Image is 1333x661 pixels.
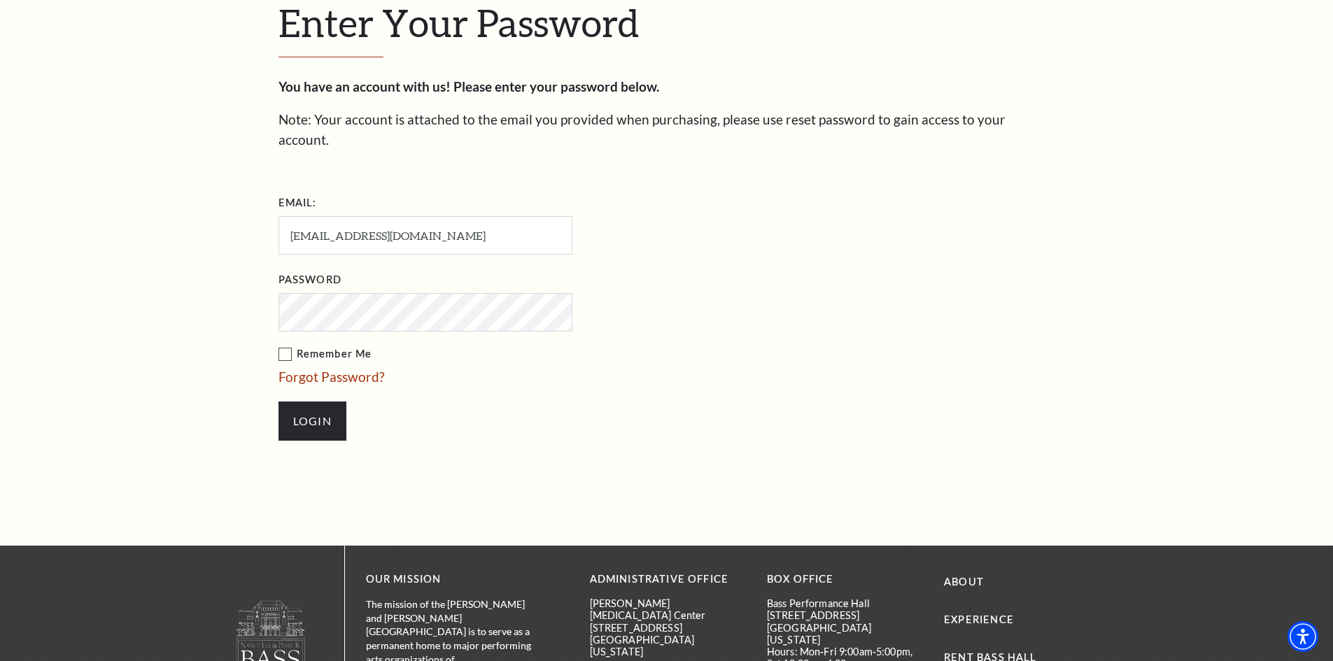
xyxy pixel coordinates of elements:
[278,369,385,385] a: Forgot Password?
[767,571,923,588] p: BOX OFFICE
[767,597,923,609] p: Bass Performance Hall
[278,194,317,212] label: Email:
[767,609,923,621] p: [STREET_ADDRESS]
[590,597,746,622] p: [PERSON_NAME][MEDICAL_DATA] Center
[278,346,712,363] label: Remember Me
[278,271,341,289] label: Password
[366,571,541,588] p: OUR MISSION
[278,401,346,441] input: Submit button
[767,622,923,646] p: [GEOGRAPHIC_DATA][US_STATE]
[278,110,1055,150] p: Note: Your account is attached to the email you provided when purchasing, please use reset passwo...
[590,622,746,634] p: [STREET_ADDRESS]
[453,78,659,94] strong: Please enter your password below.
[1288,621,1318,652] div: Accessibility Menu
[278,78,451,94] strong: You have an account with us!
[944,613,1014,625] a: Experience
[278,216,572,255] input: Required
[944,576,984,588] a: About
[590,634,746,658] p: [GEOGRAPHIC_DATA][US_STATE]
[590,571,746,588] p: Administrative Office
